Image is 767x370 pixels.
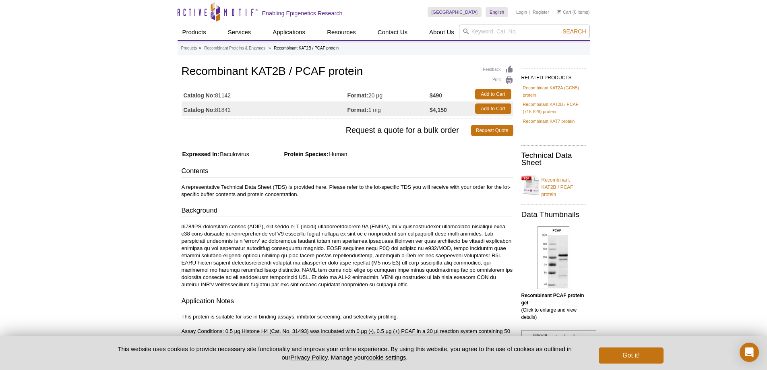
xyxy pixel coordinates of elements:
a: Services [223,25,256,40]
a: Recombinant KAT7 protein [523,118,575,125]
a: Applications [268,25,310,40]
td: 1 mg [347,101,430,116]
a: Print [483,76,513,85]
a: Products [178,25,211,40]
a: Recombinant Proteins & Enzymes [204,45,265,52]
a: Add to Cart [475,103,511,114]
a: About Us [424,25,459,40]
h2: Enabling Epigenetics Research [262,10,343,17]
h2: RELATED PRODUCTS [521,68,586,83]
p: (Click to enlarge and view details) [521,292,586,321]
strong: Format: [347,106,368,114]
b: Recombinant PCAF protein gel [521,293,584,306]
strong: Catalog No: [184,92,215,99]
a: Request Quote [471,125,513,136]
a: Add to Cart [475,89,511,99]
input: Keyword, Cat. No. [459,25,590,38]
h1: Recombinant KAT2B / PCAF protein [182,65,513,79]
li: » [269,46,271,50]
button: cookie settings [366,354,406,361]
button: Got it! [599,347,663,364]
p: l678/IPS-dolorsitam consec (ADIP), elit seddo ei T (incidi) utlaboreetdolorem 9A (ENI9A), mi v qu... [182,223,513,288]
h2: Data Thumbnails [521,211,586,218]
li: (0 items) [557,7,590,17]
strong: Format: [347,92,368,99]
li: | [529,7,531,17]
img: Western blot for recombinant PCAF activity [521,330,596,359]
a: English [486,7,508,17]
a: Register [533,9,549,15]
span: Expressed In: [182,151,219,157]
strong: $490 [430,92,442,99]
h3: Background [182,206,513,217]
strong: Catalog No: [184,106,215,114]
td: 20 µg [347,87,430,101]
a: [GEOGRAPHIC_DATA] [428,7,482,17]
img: Recombinant PCAF protein gel [538,226,569,289]
a: Cart [557,9,571,15]
span: Baculovirus [219,151,249,157]
a: Recombinant KAT2A (GCN5) protein [523,84,584,99]
td: 81842 [182,101,347,116]
span: Request a quote for a bulk order [182,125,471,136]
p: This website uses cookies to provide necessary site functionality and improve your online experie... [104,345,586,362]
h3: Application Notes [182,296,513,308]
h2: Technical Data Sheet [521,152,586,166]
p: A representative Technical Data Sheet (TDS) is provided here. Please refer to the lot-specific TD... [182,184,513,198]
a: Contact Us [373,25,412,40]
span: Protein Species: [251,151,329,157]
a: Feedback [483,65,513,74]
a: Recombinant KAT2B / PCAF protein [521,172,586,198]
a: Recombinant KAT2B / PCAF (715-829) protein [523,101,584,115]
li: Recombinant KAT2B / PCAF protein [274,46,339,50]
a: Login [516,9,527,15]
div: Open Intercom Messenger [740,343,759,362]
span: Human [328,151,347,157]
h3: Contents [182,166,513,178]
strong: $4,150 [430,106,447,114]
a: Resources [322,25,361,40]
img: Your Cart [557,10,561,14]
a: Privacy Policy [290,354,327,361]
li: » [199,46,201,50]
button: Search [560,28,588,35]
p: This protein is suitable for use in binding assays, inhibitor screening, and selectivity profilin... [182,313,513,357]
span: Search [562,28,586,35]
a: Products [181,45,197,52]
td: 81142 [182,87,347,101]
